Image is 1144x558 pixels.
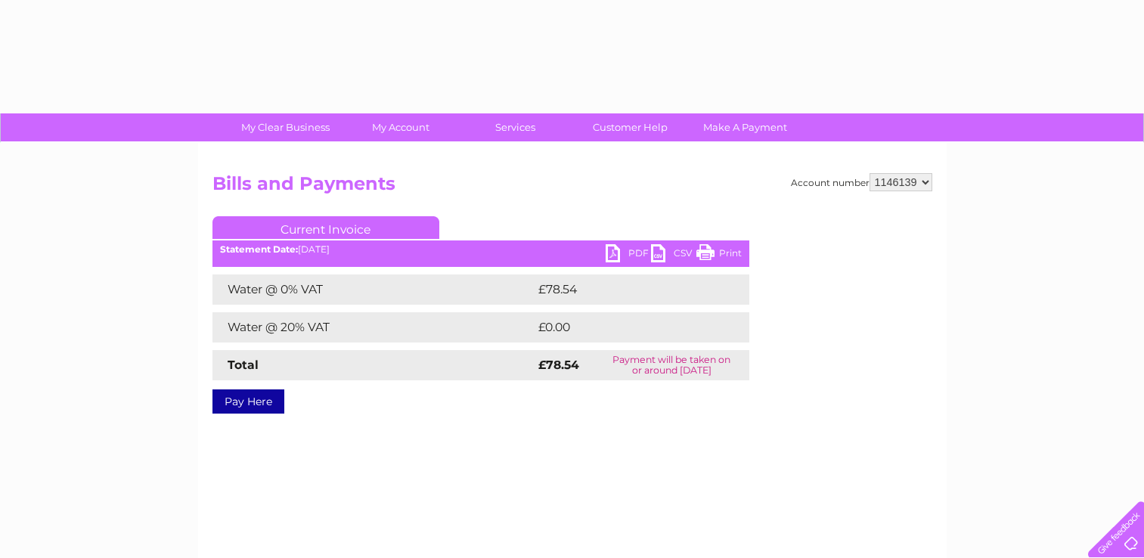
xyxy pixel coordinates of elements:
[212,216,439,239] a: Current Invoice
[568,113,693,141] a: Customer Help
[212,173,932,202] h2: Bills and Payments
[535,274,719,305] td: £78.54
[606,244,651,266] a: PDF
[651,244,696,266] a: CSV
[220,243,298,255] b: Statement Date:
[683,113,808,141] a: Make A Payment
[453,113,578,141] a: Services
[696,244,742,266] a: Print
[538,358,579,372] strong: £78.54
[223,113,348,141] a: My Clear Business
[594,350,749,380] td: Payment will be taken on or around [DATE]
[212,244,749,255] div: [DATE]
[791,173,932,191] div: Account number
[212,312,535,343] td: Water @ 20% VAT
[535,312,715,343] td: £0.00
[228,358,259,372] strong: Total
[212,274,535,305] td: Water @ 0% VAT
[212,389,284,414] a: Pay Here
[338,113,463,141] a: My Account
